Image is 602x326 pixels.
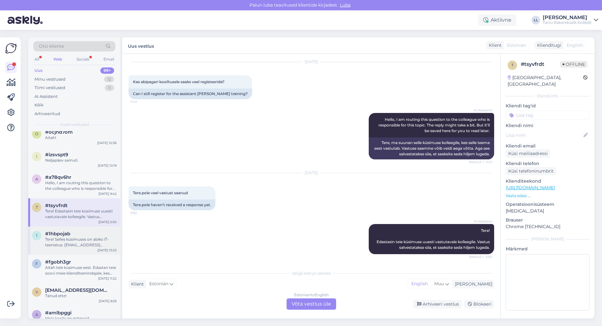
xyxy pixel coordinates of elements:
[98,191,117,196] div: [DATE] 9:42
[45,203,67,208] span: #tsyvfrdt
[508,74,583,88] div: [GEOGRAPHIC_DATA], [GEOGRAPHIC_DATA]
[543,20,591,25] div: Tartu Rakenduslik Kolledž
[506,132,582,139] input: Lisa nimi
[98,220,117,224] div: [DATE] 5:50
[35,290,38,294] span: v
[511,63,514,67] span: t
[5,42,17,54] img: Askly Logo
[543,15,591,20] div: [PERSON_NAME]
[506,167,556,175] div: Küsi telefoninumbrit
[100,67,114,74] div: 99+
[34,94,58,100] div: AI Assistent
[133,79,224,84] span: Kas abipagari koolitusele saaks veel registeerida?
[133,190,188,195] span: Tere.pole veel vastust saanud
[33,55,40,63] div: All
[45,259,71,265] span: #fgobh3gr
[486,42,502,49] div: Klient
[413,300,462,308] div: Arhiveeri vestlus
[506,185,555,190] a: [URL][DOMAIN_NAME]
[35,131,38,136] span: o
[507,42,526,49] span: Estonian
[469,219,492,224] span: AI Assistent
[45,287,110,293] span: vomm86@gmail.com
[129,59,494,65] div: [DATE]
[45,208,117,220] div: Tere! Edastasin teie küsimuse uuesti vastutavale kolleegile. Vastus salvestatakse siia, et saaksi...
[129,281,144,287] div: Klient
[506,246,589,252] p: Märkmed
[97,141,117,145] div: [DATE] 10:36
[45,237,117,248] div: Tere! Selles küsimuses on abiks IT-teenistus: [EMAIL_ADDRESS][DOMAIN_NAME]
[506,160,589,167] p: Kliendi telefon
[506,122,589,129] p: Kliendi nimi
[45,293,117,299] div: Tänud ette!
[34,111,60,117] div: Arhiveeritud
[36,205,38,210] span: t
[35,261,38,266] span: f
[378,117,491,133] span: Hello, I am routing this question to the colleague who is responsible for this topic. The reply m...
[469,108,492,113] span: AI Assistent
[129,200,215,210] div: Tere.pole haven't received a response yet.
[52,55,63,63] div: Web
[506,208,589,214] p: [MEDICAL_DATA]
[469,160,492,164] span: Nähtud ✓ 11:41
[45,231,70,237] span: #1hbpojab
[338,2,352,8] span: Luba
[45,158,117,163] div: Neljapäev samuti
[560,61,588,68] span: Offline
[35,177,38,181] span: a
[99,299,117,303] div: [DATE] 8:26
[543,15,598,25] a: [PERSON_NAME]Tartu Rakenduslik Kolledž
[506,193,589,199] p: Vaata edasi ...
[434,281,444,286] span: Muu
[369,137,494,159] div: Tere, ma suunan selle küsimuse kolleegile, kes selle teema eest vastutab. Vastuse saamine võib ve...
[45,152,68,158] span: #izsvspt9
[531,16,540,24] div: LL
[45,310,71,316] span: #amlbpggi
[102,55,115,63] div: Email
[128,41,154,50] label: Uus vestlus
[98,248,117,253] div: [DATE] 15:53
[129,170,494,176] div: [DATE]
[45,174,71,180] span: #a78qv6hr
[104,76,114,83] div: 12
[506,93,589,99] div: Kliendi info
[45,135,117,141] div: Aitah!
[60,122,89,127] span: Uued vestlused
[478,14,516,26] div: Aktiivne
[36,233,37,238] span: 1
[535,42,561,49] div: Klienditugi
[469,254,492,259] span: Nähtud ✓ 5:50
[506,217,589,223] p: Brauser
[45,265,117,276] div: Aitäh teie küsimuse eest. Edastan teie soovi meie klienditeenindajale, kes saab teid paremini aid...
[452,281,492,287] div: [PERSON_NAME]
[506,236,589,242] div: [PERSON_NAME]
[294,292,329,298] div: Estonian to English
[75,55,91,63] div: Socials
[98,276,117,281] div: [DATE] 11:22
[287,298,336,310] div: Võta vestlus üle
[129,88,252,99] div: Can I still register for the assistant [PERSON_NAME] training?
[464,300,494,308] div: Blokeeri
[39,43,64,50] span: Otsi kliente
[506,149,550,158] div: Küsi meiliaadressi
[506,143,589,149] p: Kliendi email
[105,85,114,91] div: 11
[45,129,73,135] span: #ocjnd7om
[506,110,589,120] input: Lisa tag
[98,163,117,168] div: [DATE] 10:19
[506,103,589,109] p: Kliendi tag'id
[130,99,154,104] span: 11:41
[34,102,44,108] div: Kõik
[34,85,65,91] div: Tiimi vestlused
[506,178,589,184] p: Klienditeekond
[34,76,66,83] div: Minu vestlused
[45,180,117,191] div: Hello, I am routing this question to the colleague who is responsible for this topic. The reply m...
[36,154,37,159] span: i
[506,201,589,208] p: Operatsioonisüsteem
[34,67,43,74] div: Uus
[129,270,494,276] div: Valige keel ja vastake
[408,279,431,289] div: English
[149,281,168,287] span: Estonian
[130,211,154,215] span: 5:50
[506,223,589,230] p: Chrome [TECHNICAL_ID]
